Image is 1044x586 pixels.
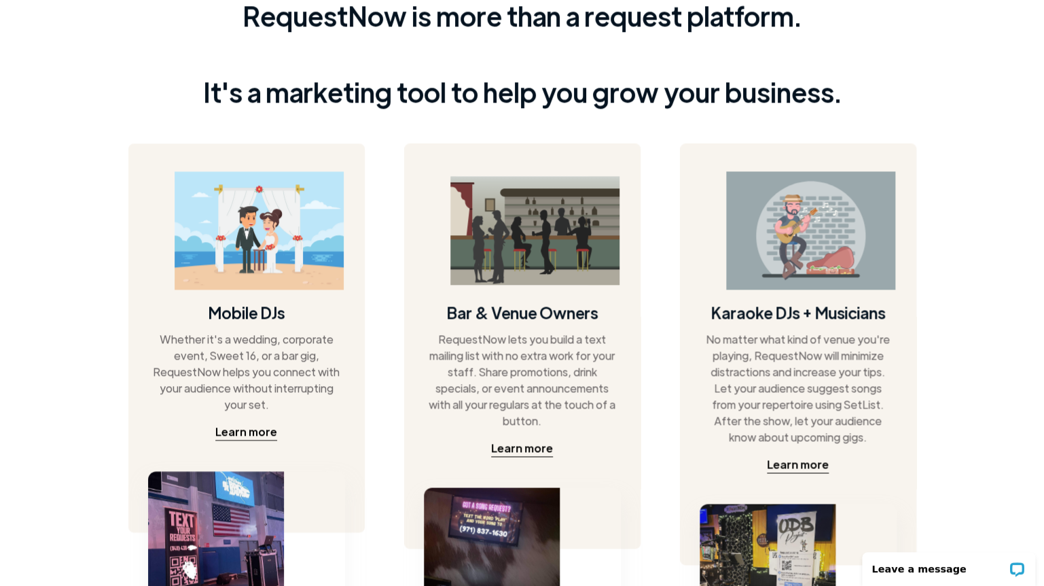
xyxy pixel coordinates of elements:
div: RequestNow lets you build a text mailing list with no extra work for your staff. Share promotions... [427,331,616,429]
div: No matter what kind of venue you're playing, RequestNow will minimize distractions and increase y... [703,331,892,445]
div: Whether it's a wedding, corporate event, Sweet 16, or a bar gig, RequestNow helps you connect wit... [151,331,340,413]
div: Learn more [491,440,553,456]
a: Learn more [767,456,829,473]
img: guitarist [726,171,895,290]
img: bar image [450,176,619,285]
a: Learn more [491,440,553,457]
div: Learn more [767,456,829,472]
h4: Bar & Venue Owners [446,301,598,323]
iframe: LiveChat chat widget [853,543,1044,586]
h4: Karaoke DJs + Musicians [710,301,885,323]
img: wedding on a beach [175,171,344,290]
a: Learn more [215,424,277,441]
h4: Mobile DJs [208,301,285,323]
